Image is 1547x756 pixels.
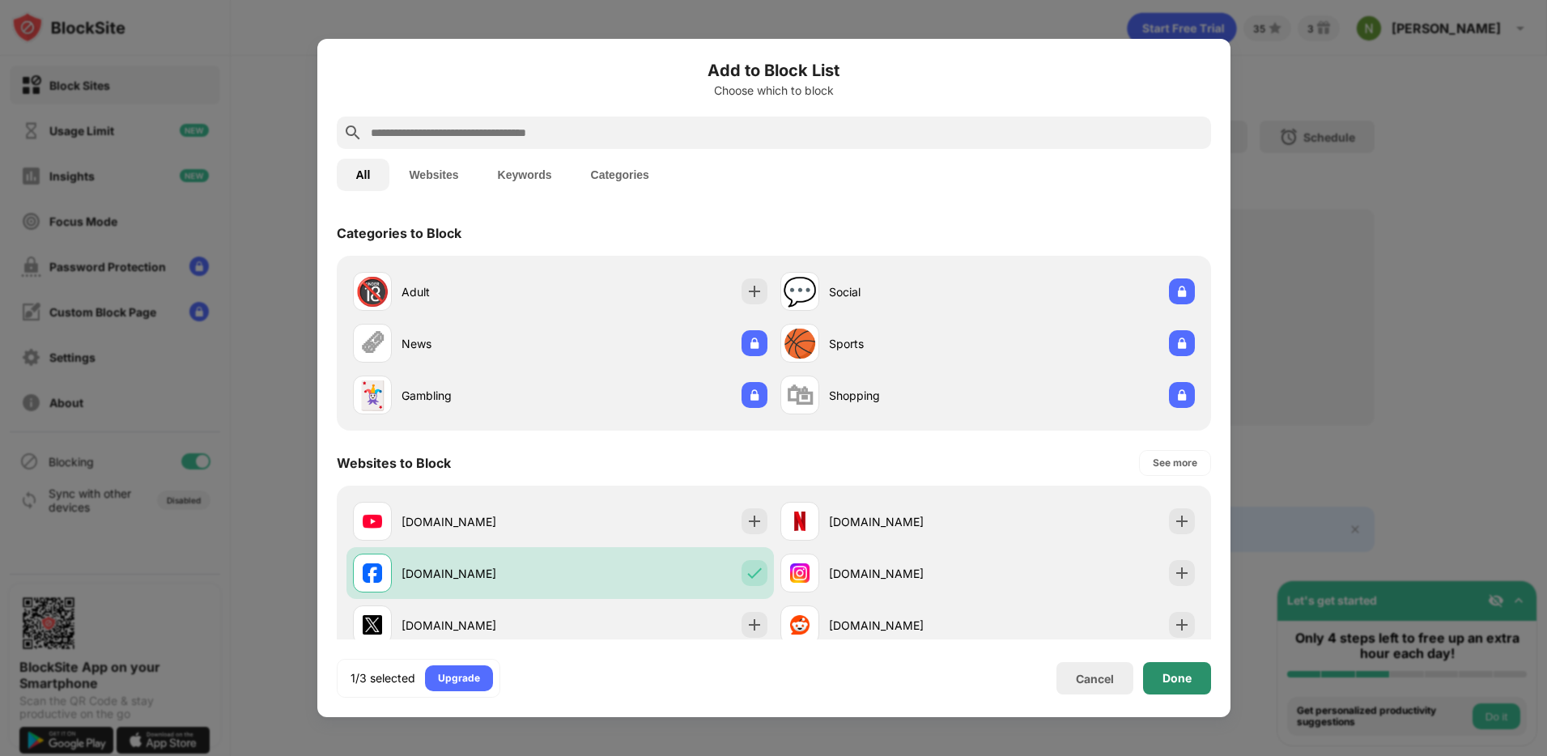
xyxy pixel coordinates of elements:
button: Websites [389,159,478,191]
div: 🔞 [355,275,389,308]
div: 🗞 [359,327,386,360]
img: favicons [790,512,810,531]
div: Cancel [1076,672,1114,686]
img: search.svg [343,123,363,142]
div: 💬 [783,275,817,308]
div: 🛍 [786,379,814,412]
div: Shopping [829,387,988,404]
img: favicons [363,512,382,531]
div: Social [829,283,988,300]
div: [DOMAIN_NAME] [402,617,560,634]
button: All [337,159,390,191]
img: favicons [363,615,382,635]
div: Choose which to block [337,84,1211,97]
img: favicons [790,615,810,635]
div: 1/3 selected [351,670,415,686]
button: Keywords [478,159,572,191]
div: News [402,335,560,352]
div: 🃏 [355,379,389,412]
button: Categories [572,159,669,191]
div: Adult [402,283,560,300]
h6: Add to Block List [337,58,1211,83]
img: favicons [363,563,382,583]
div: [DOMAIN_NAME] [829,565,988,582]
div: [DOMAIN_NAME] [402,513,560,530]
div: Done [1162,672,1192,685]
div: [DOMAIN_NAME] [402,565,560,582]
div: See more [1153,455,1197,471]
div: Sports [829,335,988,352]
div: Upgrade [438,670,480,686]
div: Categories to Block [337,225,461,241]
div: 🏀 [783,327,817,360]
img: favicons [790,563,810,583]
div: [DOMAIN_NAME] [829,617,988,634]
div: [DOMAIN_NAME] [829,513,988,530]
div: Gambling [402,387,560,404]
div: Websites to Block [337,455,451,471]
